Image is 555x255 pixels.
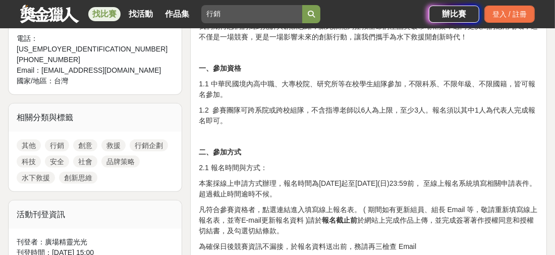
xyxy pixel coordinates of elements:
[101,139,126,151] a: 救援
[199,105,538,126] p: 1.2 參賽團隊可跨系院或跨校組隊，不含指導老師以6人為上限，至少3人。報名須以其中1人為代表人完成報名即可。
[125,7,157,21] a: 找活動
[17,237,174,247] div: 刊登者： 廣場精靈光光
[88,7,121,21] a: 找比賽
[73,156,97,168] a: 社會
[161,7,193,21] a: 作品集
[130,139,168,151] a: 行銷企劃
[199,148,241,156] strong: 二、參加方式
[54,77,68,85] span: 台灣
[73,139,97,151] a: 創意
[9,200,182,229] div: 活動刊登資訊
[199,163,538,173] p: 2.1 報名時間與方式：
[17,65,168,76] div: Email： [EMAIL_ADDRESS][DOMAIN_NAME]
[199,79,538,100] p: 1.1 中華民國境內高中職、大專校院、研究所等在校學生組隊參加，不限科系、不限年級、不限國籍，皆可報名參加。
[199,21,538,42] p: 我們期待您們的獨到見解與創新思維，讓此款能夠拯救生命的產品突破市場框架，邁向更廣闊的應用場域，這不僅是一場競賽，更是一場影響未來的創新行動，讓我們攜手為水下救援開創新時代！
[17,33,168,65] div: 電話： [US_EMPLOYER_IDENTIFICATION_NUMBER][PHONE_NUMBER]
[17,139,41,151] a: 其他
[59,172,97,184] a: 創新思維
[17,77,54,85] span: 國家/地區：
[199,241,538,252] p: 為確保日後競賽資訊不漏接，於報名資料送出前，務請再三檢查 Email
[17,156,41,168] a: 科技
[199,205,538,236] p: 凡符合參賽資格者，點選連結進入填寫線上報名表。 ( 期間如有更新組員、組⾧ Email 等，敬請重新填寫線上報名表，並寄E-mail更新報名資料 )請於 於網站上完成作品上傳，並完成簽署著作授權...
[17,172,55,184] a: 水下救援
[322,216,358,224] strong: 報名截止前
[45,156,69,168] a: 安全
[484,6,535,23] div: 登入 / 註冊
[201,5,302,23] input: 總獎金40萬元 全球自行車設計比賽
[101,156,140,168] a: 品牌策略
[199,64,241,72] strong: 一、參加資格
[199,178,538,199] p: 本案採線上申請方式辦理，報名時間為[DATE]起至[DATE](日)23:59前， 至線上報名系統填寫相關申請表件。超過截止時間逾時不候。
[429,6,479,23] a: 辦比賽
[45,139,69,151] a: 行銷
[9,104,182,132] div: 相關分類與標籤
